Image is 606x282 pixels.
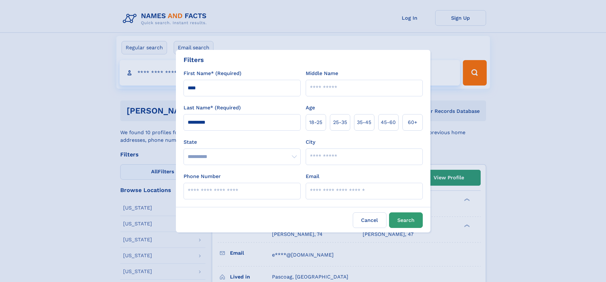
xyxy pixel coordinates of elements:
span: 45‑60 [381,119,396,126]
span: 60+ [408,119,417,126]
span: 25‑35 [333,119,347,126]
label: First Name* (Required) [184,70,241,77]
span: 18‑25 [309,119,322,126]
label: Email [306,173,319,180]
label: Cancel [353,212,387,228]
label: State [184,138,301,146]
label: Middle Name [306,70,338,77]
span: 35‑45 [357,119,371,126]
label: Phone Number [184,173,221,180]
label: City [306,138,315,146]
button: Search [389,212,423,228]
label: Last Name* (Required) [184,104,241,112]
div: Filters [184,55,204,65]
label: Age [306,104,315,112]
